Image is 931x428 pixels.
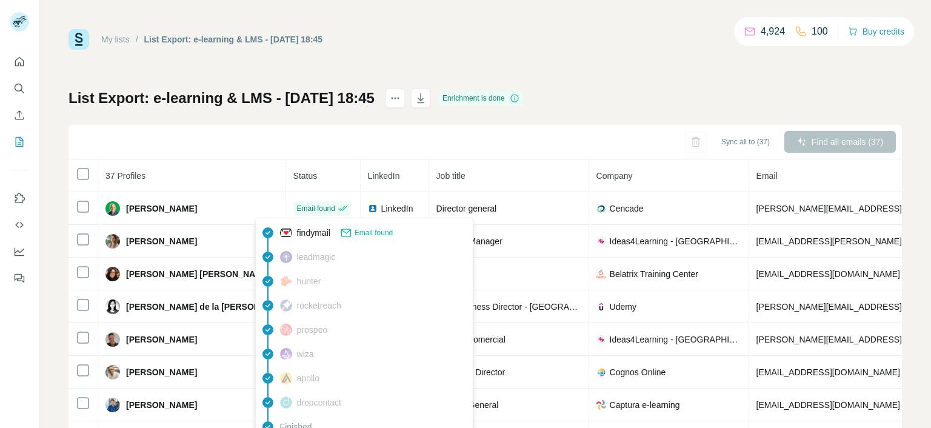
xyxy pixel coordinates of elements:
[596,335,606,344] img: company-logo
[293,171,318,181] span: Status
[126,399,197,411] span: [PERSON_NAME]
[126,366,197,378] span: [PERSON_NAME]
[105,398,120,412] img: Avatar
[297,227,330,239] span: findymail
[101,35,130,44] a: My lists
[610,301,636,313] span: Udemy
[756,400,900,410] span: [EMAIL_ADDRESS][DOMAIN_NAME]
[721,136,770,147] span: Sync all to (37)
[436,236,502,246] span: Training Manager
[596,171,633,181] span: Company
[436,302,717,312] span: New Business Director - [GEOGRAPHIC_DATA] & [GEOGRAPHIC_DATA]
[610,366,666,378] span: Cognos Online
[812,24,828,39] p: 100
[10,187,29,209] button: Use Surfe on LinkedIn
[280,348,292,360] img: provider wiza logo
[439,91,523,105] div: Enrichment is done
[610,202,644,215] span: Cencade
[136,33,138,45] li: /
[105,171,145,181] span: 37 Profiles
[756,269,900,279] span: [EMAIL_ADDRESS][DOMAIN_NAME]
[10,131,29,153] button: My lists
[610,399,680,411] span: Captura e-learning
[297,372,319,384] span: apollo
[596,367,606,377] img: company-logo
[368,171,400,181] span: LinkedIn
[385,89,405,108] button: actions
[297,396,341,409] span: dropcontact
[381,202,413,215] span: LinkedIn
[68,29,89,50] img: Surfe Logo
[297,299,341,312] span: rocketreach
[610,235,741,247] span: Ideas4Learning - [GEOGRAPHIC_DATA]
[596,400,606,410] img: company-logo
[126,268,271,280] span: [PERSON_NAME] [PERSON_NAME]
[297,203,335,214] span: Email found
[297,324,328,336] span: prospeo
[105,299,120,314] img: Avatar
[297,348,314,360] span: wiza
[126,235,197,247] span: [PERSON_NAME]
[297,251,336,263] span: leadmagic
[280,324,292,336] img: provider prospeo logo
[126,301,278,313] span: [PERSON_NAME] de la [PERSON_NAME]
[848,23,904,40] button: Buy credits
[126,202,197,215] span: [PERSON_NAME]
[713,133,778,151] button: Sync all to (37)
[368,204,378,213] img: LinkedIn logo
[280,227,292,239] img: provider findymail logo
[10,78,29,99] button: Search
[280,396,292,409] img: provider dropcontact logo
[355,227,393,238] span: Email found
[297,275,321,287] span: hunter
[10,267,29,289] button: Feedback
[280,276,292,287] img: provider hunter logo
[105,234,120,249] img: Avatar
[610,333,741,346] span: Ideas4Learning - [GEOGRAPHIC_DATA]
[280,299,292,312] img: provider rocketreach logo
[596,302,606,312] img: company-logo
[436,204,497,213] span: Director general
[10,214,29,236] button: Use Surfe API
[280,372,292,384] img: provider apollo logo
[105,267,120,281] img: Avatar
[761,24,785,39] p: 4,924
[610,268,698,280] span: Belatrix Training Center
[144,33,323,45] div: List Export: e-learning & LMS - [DATE] 18:45
[596,204,606,213] img: company-logo
[105,201,120,216] img: Avatar
[756,171,778,181] span: Email
[596,236,606,246] img: company-logo
[596,269,606,279] img: company-logo
[10,104,29,126] button: Enrich CSV
[756,367,900,377] span: [EMAIL_ADDRESS][DOMAIN_NAME]
[280,251,292,263] img: provider leadmagic logo
[10,51,29,73] button: Quick start
[126,333,197,346] span: [PERSON_NAME]
[436,171,465,181] span: Job title
[105,332,120,347] img: Avatar
[10,241,29,262] button: Dashboard
[68,89,375,108] h1: List Export: e-learning & LMS - [DATE] 18:45
[105,365,120,380] img: Avatar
